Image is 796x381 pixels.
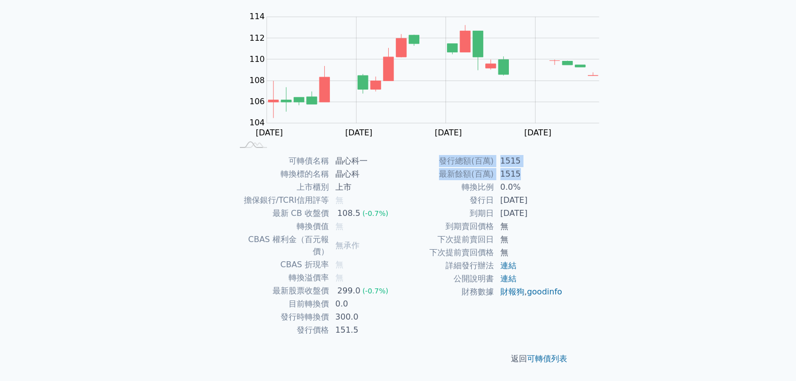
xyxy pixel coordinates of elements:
[233,297,329,311] td: 目前轉換價
[249,54,265,64] tspan: 110
[233,194,329,207] td: 擔保銀行/TCRI信用評等
[527,354,567,363] a: 可轉債列表
[233,311,329,324] td: 發行時轉換價
[233,233,329,258] td: CBAS 權利金（百元報價）
[233,168,329,181] td: 轉換標的名稱
[398,259,494,272] td: 詳細發行辦法
[329,155,398,168] td: 晶心科一
[494,207,563,220] td: [DATE]
[398,194,494,207] td: 發行日
[249,75,265,85] tspan: 108
[233,284,329,297] td: 最新股票收盤價
[398,220,494,233] td: 到期賣回價格
[249,33,265,43] tspan: 112
[249,12,265,21] tspan: 114
[329,181,398,194] td: 上市
[335,273,343,282] span: 無
[363,287,389,295] span: (-0.7%)
[500,274,516,283] a: 連結
[335,195,343,205] span: 無
[345,128,372,137] tspan: [DATE]
[233,220,329,233] td: 轉換價值
[494,246,563,259] td: 無
[434,128,462,137] tspan: [DATE]
[527,287,562,296] a: goodinfo
[494,285,563,298] td: ,
[249,118,265,127] tspan: 104
[233,155,329,168] td: 可轉債名稱
[494,168,563,181] td: 1515
[398,155,494,168] td: 發行總額(百萬)
[494,155,563,168] td: 1515
[398,272,494,285] td: 公開說明書
[329,168,398,181] td: 晶心科
[329,324,398,337] td: 151.5
[221,353,575,365] p: 返回
[233,258,329,271] td: CBAS 折現率
[233,207,329,220] td: 最新 CB 收盤價
[494,194,563,207] td: [DATE]
[256,128,283,137] tspan: [DATE]
[335,241,360,250] span: 無承作
[494,181,563,194] td: 0.0%
[363,209,389,217] span: (-0.7%)
[249,97,265,106] tspan: 106
[335,221,343,231] span: 無
[500,261,516,270] a: 連結
[329,311,398,324] td: 300.0
[335,207,363,219] div: 108.5
[329,297,398,311] td: 0.0
[494,220,563,233] td: 無
[335,260,343,269] span: 無
[398,246,494,259] td: 下次提前賣回價格
[233,324,329,337] td: 發行價格
[500,287,524,296] a: 財報狗
[494,233,563,246] td: 無
[335,285,363,297] div: 299.0
[233,181,329,194] td: 上市櫃別
[398,285,494,298] td: 財務數據
[398,181,494,194] td: 轉換比例
[398,168,494,181] td: 最新餘額(百萬)
[244,12,614,137] g: Chart
[398,233,494,246] td: 下次提前賣回日
[233,271,329,284] td: 轉換溢價率
[398,207,494,220] td: 到期日
[524,128,551,137] tspan: [DATE]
